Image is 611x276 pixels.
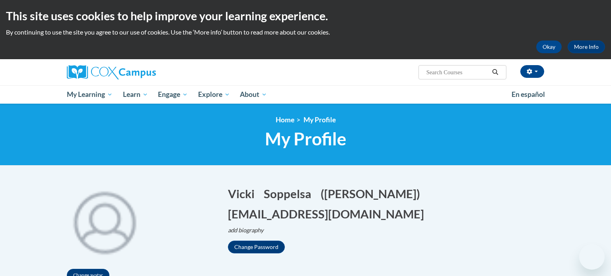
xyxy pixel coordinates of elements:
button: Change Password [228,241,285,253]
span: Learn [123,90,148,99]
span: Explore [198,90,230,99]
div: Main menu [55,85,556,104]
button: Account Settings [520,65,544,78]
h2: This site uses cookies to help improve your learning experience. [6,8,605,24]
button: Edit screen name [321,185,425,202]
p: By continuing to use the site you agree to our use of cookies. Use the ‘More info’ button to read... [6,28,605,37]
img: profile avatar [61,178,148,265]
button: Edit first name [228,185,260,202]
button: Edit biography [228,226,270,235]
button: Search [489,68,501,77]
span: My Profile [265,128,346,149]
button: Edit last name [264,185,316,202]
iframe: Button to launch messaging window [579,244,605,270]
i: add biography [228,227,264,234]
img: Cox Campus [67,65,156,79]
div: Click to change the profile picture [61,178,148,265]
a: My Learning [62,85,118,104]
a: Learn [118,85,153,104]
button: Okay [536,41,562,53]
span: My Profile [304,116,336,124]
a: Explore [193,85,235,104]
a: En español [506,86,550,103]
a: Home [276,116,294,124]
span: About [240,90,267,99]
span: My Learning [67,90,113,99]
a: More Info [568,41,605,53]
span: Engage [158,90,188,99]
a: Engage [153,85,193,104]
button: Edit email address [228,206,429,222]
input: Search Courses [426,68,489,77]
a: About [235,85,272,104]
span: En español [512,90,545,98]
